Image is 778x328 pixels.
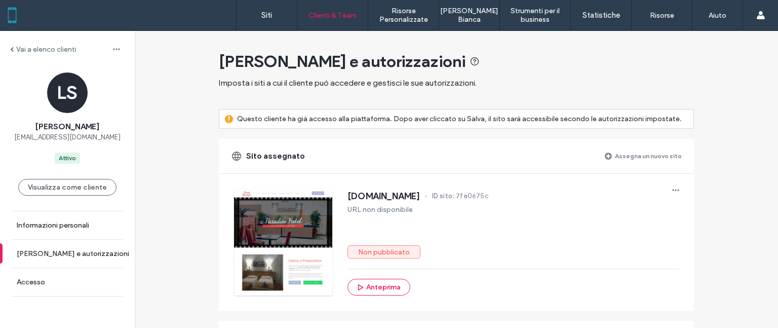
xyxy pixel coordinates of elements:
label: Informazioni personali [17,221,89,230]
label: Statistiche [582,11,620,20]
button: Anteprima [347,279,410,296]
label: Risorse [650,11,674,20]
label: Non pubblicato [347,245,420,259]
span: [EMAIL_ADDRESS][DOMAIN_NAME] [14,132,121,142]
label: Risorse Personalizzate [368,7,439,24]
label: Questo cliente ha già accesso alla piattaforma. Dopo aver cliccato su Salva, il sito sarà accessi... [237,110,682,128]
div: Attivo [59,154,76,163]
span: Imposta i siti a cui il cliente può accedere e gestisci le sue autorizzazioni. [219,78,477,88]
span: 7fa0675c [456,191,489,201]
label: Clienti & Team [308,11,357,20]
label: Aiuto [709,11,726,20]
label: Vai a elenco clienti [16,45,76,54]
label: Assegna un nuovo sito [615,147,682,165]
span: [PERSON_NAME] e autorizzazioni [219,51,465,71]
span: Sito assegnato [246,151,305,162]
span: [DOMAIN_NAME] [347,191,420,201]
label: Siti [261,11,272,20]
label: [PERSON_NAME] Bianca [439,7,499,24]
span: Aiuto [22,7,47,16]
span: [PERSON_NAME] [35,121,99,132]
label: [PERSON_NAME] e autorizzazioni [17,249,129,258]
label: URL non disponibile [347,205,413,214]
div: LS [47,72,88,113]
label: Strumenti per il business [500,7,570,24]
label: Accesso [17,278,45,286]
span: ID sito: [432,191,454,201]
button: Visualizza come cliente [18,179,116,196]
